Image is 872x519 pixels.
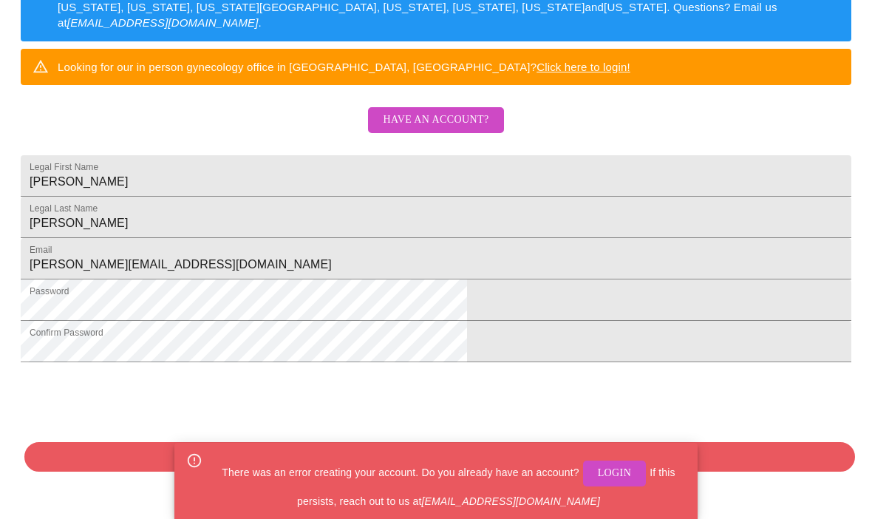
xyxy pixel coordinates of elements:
[421,495,599,507] em: [EMAIL_ADDRESS][DOMAIN_NAME]
[583,461,647,486] button: Login
[579,467,650,478] a: Login
[368,107,503,133] button: Have an account?
[598,464,632,483] span: Login
[383,111,488,129] span: Have an account?
[364,123,507,136] a: Have an account?
[211,447,686,515] div: There was an error creating your account. Do you already have an account? If this persists, reach...
[21,370,245,427] iframe: reCAPTCHA
[67,16,259,29] em: [EMAIL_ADDRESS][DOMAIN_NAME]
[58,53,630,81] div: Looking for our in person gynecology office in [GEOGRAPHIC_DATA], [GEOGRAPHIC_DATA]?
[537,61,630,73] a: Click here to login!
